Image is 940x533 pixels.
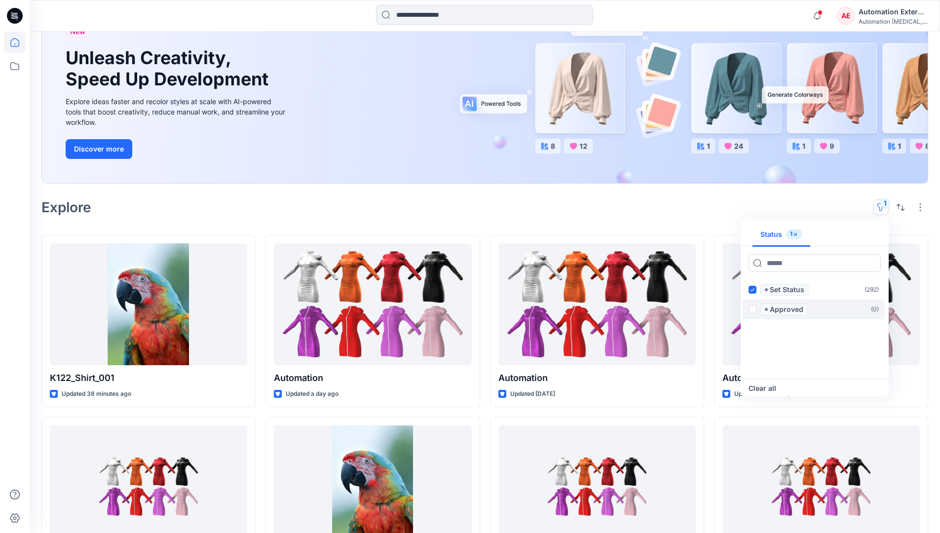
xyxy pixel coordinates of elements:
[41,199,91,215] h2: Explore
[722,243,920,365] a: Automation
[274,243,471,365] a: Automation
[722,371,920,385] p: Automation
[50,243,247,365] a: K122_Shirt_001
[752,223,810,247] button: Status
[274,371,471,385] p: Automation
[790,229,792,239] p: 1
[770,284,804,296] p: Set Status
[66,47,273,90] h1: Unleash Creativity, Speed Up Development
[66,96,288,127] div: Explore ideas faster and recolor styles at scale with AI-powered tools that boost creativity, red...
[510,389,555,399] p: Updated [DATE]
[50,371,247,385] p: K122_Shirt_001
[498,371,696,385] p: Automation
[770,304,803,315] p: Approved
[871,305,879,315] p: ( 0 )
[62,389,131,399] p: Updated 38 minutes ago
[873,199,889,215] button: 1
[865,285,879,295] p: ( 292 )
[760,304,808,315] span: Approved
[286,389,338,399] p: Updated a day ago
[760,284,809,296] span: Set Status
[734,389,794,399] p: Updated a month ago
[749,382,776,394] button: Clear all
[66,139,132,159] button: Discover more
[70,26,85,38] span: New
[66,139,288,159] a: Discover more
[859,18,928,25] div: Automation [MEDICAL_DATA]...
[859,6,928,18] div: Automation External
[837,7,855,25] div: AE
[498,243,696,365] a: Automation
